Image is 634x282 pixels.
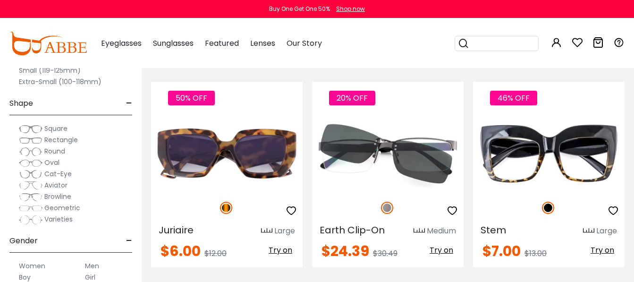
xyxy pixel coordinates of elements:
[19,215,42,225] img: Varieties.png
[321,241,369,261] span: $24.39
[430,245,453,256] span: Try on
[261,228,272,235] img: size ruler
[168,91,215,105] span: 50% OFF
[373,248,397,259] span: $30.49
[583,228,594,235] img: size ruler
[329,91,375,105] span: 20% OFF
[269,245,292,256] span: Try on
[266,244,295,256] button: Try on
[274,225,295,237] div: Large
[19,158,42,168] img: Oval.png
[591,245,614,256] span: Try on
[524,248,547,259] span: $13.00
[19,192,42,202] img: Browline.png
[312,116,464,192] img: Gun Earth Clip-On - Metal ,Adjust Nose Pads
[381,202,393,214] img: Gun
[336,5,365,13] div: Shop now
[204,248,227,259] span: $12.00
[19,136,42,145] img: Rectangle.png
[482,241,521,261] span: $7.00
[126,92,132,115] span: -
[44,192,71,201] span: Browline
[153,38,194,49] span: Sunglasses
[414,228,425,235] img: size ruler
[427,225,456,237] div: Medium
[161,241,201,261] span: $6.00
[44,203,80,213] span: Geometric
[44,124,68,133] span: Square
[101,38,142,49] span: Eyeglasses
[490,91,537,105] span: 46% OFF
[250,38,275,49] span: Lenses
[44,158,59,167] span: Oval
[481,223,506,237] span: Stem
[126,230,132,252] span: -
[44,169,72,179] span: Cat-Eye
[596,225,617,237] div: Large
[9,32,87,55] img: abbeglasses.com
[473,116,625,192] img: Black Stem - Plastic ,Universal Bridge Fit
[44,214,73,224] span: Varieties
[44,180,68,190] span: Aviator
[151,116,303,192] img: Tortoise Juriaire - Acetate ,Universal Bridge Fit
[320,223,385,237] span: Earth Clip-On
[9,230,38,252] span: Gender
[19,260,45,272] label: Women
[542,202,554,214] img: Black
[331,5,365,13] a: Shop now
[19,76,101,87] label: Extra-Small (100-118mm)
[159,223,194,237] span: Juriaire
[588,244,617,256] button: Try on
[85,260,99,272] label: Men
[220,202,232,214] img: Tortoise
[287,38,322,49] span: Our Story
[9,92,33,115] span: Shape
[44,135,78,145] span: Rectangle
[427,244,456,256] button: Try on
[19,181,42,190] img: Aviator.png
[19,65,81,76] label: Small (119-125mm)
[19,147,42,156] img: Round.png
[44,146,65,156] span: Round
[269,5,330,13] div: Buy One Get One 50%
[19,170,42,179] img: Cat-Eye.png
[205,38,239,49] span: Featured
[19,124,42,134] img: Square.png
[19,204,42,213] img: Geometric.png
